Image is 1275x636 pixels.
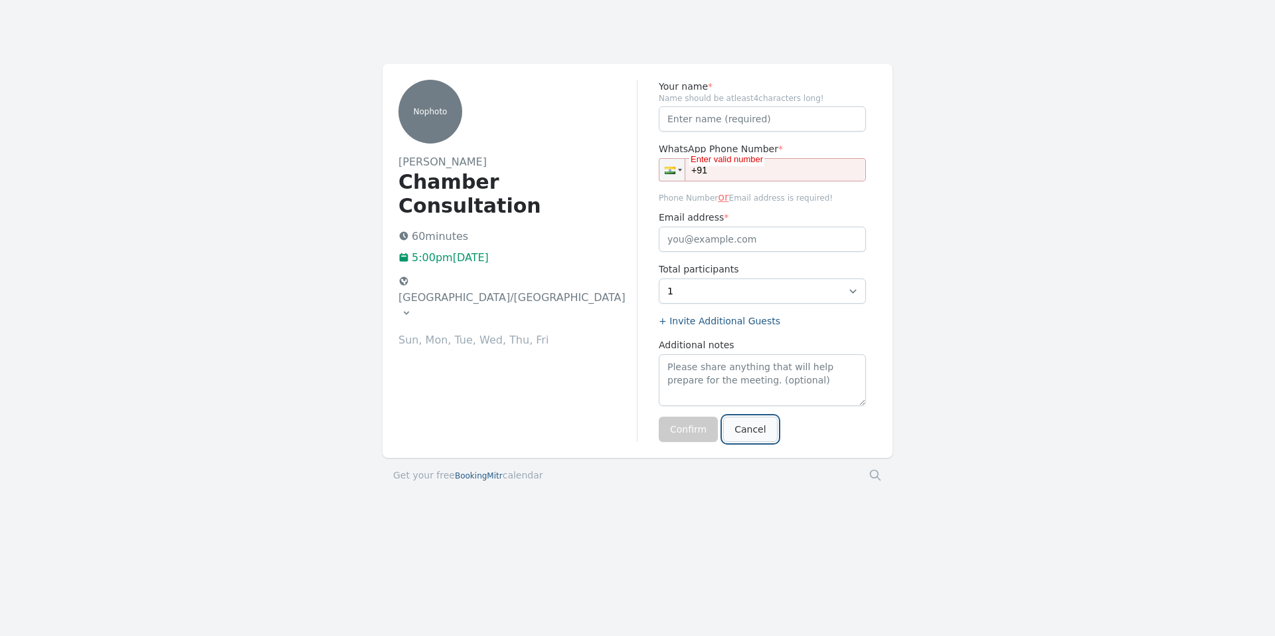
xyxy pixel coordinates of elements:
[659,142,866,156] label: WhatsApp Phone Number
[398,229,637,245] p: 60 minutes
[659,417,718,442] button: Confirm
[659,227,866,252] input: you@example.com
[398,170,637,218] h1: Chamber Consultation
[393,271,632,324] button: [GEOGRAPHIC_DATA]/[GEOGRAPHIC_DATA]
[659,93,866,104] span: Name should be atleast 4 characters long!
[659,211,866,224] label: Email address
[659,189,866,205] span: Phone Number Email address is required!
[659,263,866,276] label: Total participants
[659,158,866,181] input: 1 (702) 123-4567
[723,417,777,442] a: Cancel
[455,471,503,480] span: BookingMitr
[659,314,866,328] label: + Invite Additional Guests
[398,332,637,348] p: Sun, Mon, Tue, Wed, Thu, Fri
[398,154,637,170] h2: [PERSON_NAME]
[393,469,543,482] a: Get your freeBookingMitrcalendar
[659,159,685,181] div: India: + 91
[659,106,866,132] input: Enter name (required)
[718,191,728,203] span: or
[659,338,866,352] label: Additional notes
[659,80,866,93] label: Your name
[398,106,462,117] p: No photo
[689,153,764,166] div: Enter valid number
[398,250,637,266] p: 5:00pm[DATE]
